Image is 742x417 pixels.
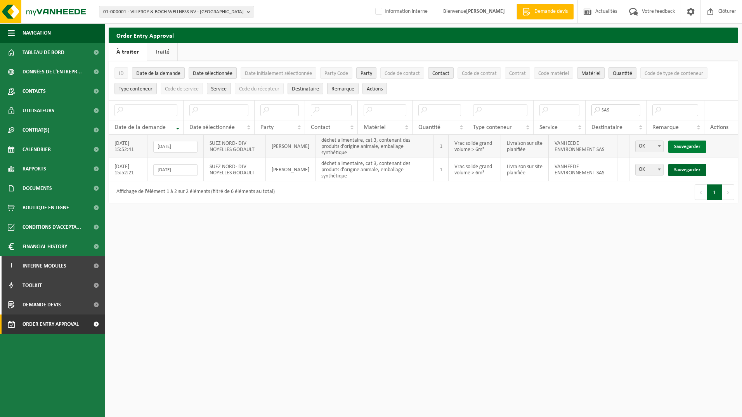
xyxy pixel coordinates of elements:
[316,158,434,181] td: déchet alimentaire, cat 3, contenant des produits d'origine animale, emballage synthétique
[119,86,153,92] span: Type conteneur
[635,141,664,152] span: OK
[8,256,15,276] span: I
[103,6,244,18] span: 01-000001 - VILLEROY & BOCH WELLNESS NV - [GEOGRAPHIC_DATA]
[23,140,51,159] span: Calendrier
[23,159,46,179] span: Rapports
[292,86,319,92] span: Destinataire
[23,276,42,295] span: Toolkit
[193,71,232,76] span: Date sélectionnée
[501,135,549,158] td: Livraison sur site planifiée
[549,135,617,158] td: VANHEEDE ENVIRONNEMENT SAS
[204,158,266,181] td: SUEZ NORD- DIV NOYELLES GODAULT
[591,124,622,130] span: Destinataire
[114,83,157,94] button: Type conteneurType conteneur: Activate to sort
[23,256,66,276] span: Interne modules
[23,295,61,314] span: Demande devis
[119,71,124,76] span: ID
[189,67,237,79] button: Date sélectionnéeDate sélectionnée: Activate to sort
[428,67,454,79] button: ContactContact: Activate to sort
[356,67,376,79] button: PartyParty: Activate to sort
[327,83,359,94] button: RemarqueRemarque: Activate to sort
[320,67,352,79] button: Party CodeParty Code: Activate to sort
[266,158,316,181] td: [PERSON_NAME]
[668,164,706,176] a: Sauvegarder
[722,184,734,200] button: Next
[204,135,266,158] td: SUEZ NORD- DIV NOYELLES GODAULT
[434,135,449,158] td: 1
[645,71,703,76] span: Code de type de conteneur
[211,86,227,92] span: Service
[109,28,738,43] h2: Order Entry Approval
[505,67,530,79] button: ContratContrat: Activate to sort
[23,179,52,198] span: Documents
[114,67,128,79] button: IDID: Activate to sort
[23,82,46,101] span: Contacts
[581,71,600,76] span: Matériel
[466,9,505,14] strong: [PERSON_NAME]
[534,67,573,79] button: Code matérielCode matériel: Activate to sort
[449,158,501,181] td: Vrac solide grand volume > 6m³
[147,43,177,61] a: Traité
[509,71,526,76] span: Contrat
[316,135,434,158] td: déchet alimentaire, cat 3, contenant des produits d'origine animale, emballage synthétique
[458,67,501,79] button: Code de contratCode de contrat: Activate to sort
[636,164,663,175] span: OK
[538,71,569,76] span: Code matériel
[710,124,728,130] span: Actions
[23,237,67,256] span: Financial History
[577,67,605,79] button: MatérielMatériel: Activate to sort
[109,135,147,158] td: [DATE] 15:52:41
[114,124,166,130] span: Date de la demande
[635,164,664,175] span: OK
[707,184,722,200] button: 1
[189,124,235,130] span: Date sélectionnée
[609,67,636,79] button: QuantitéQuantité: Activate to sort
[161,83,203,94] button: Code de serviceCode de service: Activate to sort
[266,135,316,158] td: [PERSON_NAME]
[207,83,231,94] button: ServiceService: Activate to sort
[241,67,316,79] button: Date initialement sélectionnéeDate initialement sélectionnée: Activate to sort
[449,135,501,158] td: Vrac solide grand volume > 6m³
[539,124,558,130] span: Service
[235,83,284,94] button: Code du récepteurCode du récepteur: Activate to sort
[532,8,570,16] span: Demande devis
[364,124,386,130] span: Matériel
[288,83,323,94] button: DestinataireDestinataire : Activate to sort
[668,141,706,153] a: Sauvegarder
[331,86,354,92] span: Remarque
[23,43,64,62] span: Tableau de bord
[311,124,330,130] span: Contact
[23,217,81,237] span: Conditions d'accepta...
[501,158,549,181] td: Livraison sur site planifiée
[113,185,275,199] div: Affichage de l'élément 1 à 2 sur 2 éléments (filtré de 6 éléments au total)
[380,67,424,79] button: Code de contactCode de contact: Activate to sort
[636,141,663,152] span: OK
[324,71,348,76] span: Party Code
[23,23,51,43] span: Navigation
[23,120,49,140] span: Contrat(s)
[23,101,54,120] span: Utilisateurs
[462,71,497,76] span: Code de contrat
[109,158,147,181] td: [DATE] 15:52:21
[23,62,82,82] span: Données de l'entrepr...
[640,67,707,79] button: Code de type de conteneurCode de type de conteneur: Activate to sort
[109,43,147,61] a: À traiter
[613,71,632,76] span: Quantité
[165,86,199,92] span: Code de service
[432,71,449,76] span: Contact
[367,86,383,92] span: Actions
[136,71,180,76] span: Date de la demande
[239,86,279,92] span: Code du récepteur
[652,124,679,130] span: Remarque
[245,71,312,76] span: Date initialement sélectionnée
[517,4,574,19] a: Demande devis
[362,83,387,94] button: Actions
[23,314,79,334] span: Order entry approval
[549,158,617,181] td: VANHEEDE ENVIRONNEMENT SAS
[99,6,254,17] button: 01-000001 - VILLEROY & BOCH WELLNESS NV - [GEOGRAPHIC_DATA]
[473,124,512,130] span: Type conteneur
[23,198,69,217] span: Boutique en ligne
[418,124,440,130] span: Quantité
[695,184,707,200] button: Previous
[260,124,274,130] span: Party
